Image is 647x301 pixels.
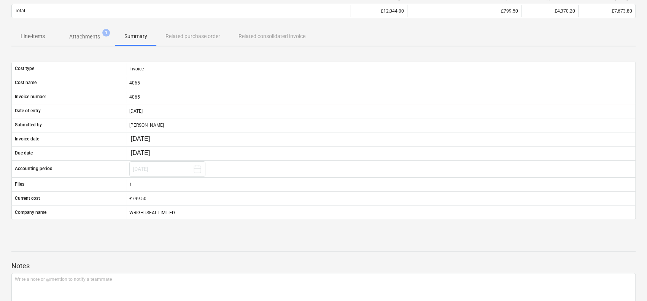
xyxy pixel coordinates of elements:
div: [DATE] [126,105,635,117]
p: Line-items [21,32,45,40]
div: WRIGHTSEAL LIMITED [126,207,635,219]
div: £799.50 [129,196,632,201]
p: Cost type [15,65,34,72]
p: Due date [15,150,33,156]
p: Files [15,181,24,188]
p: Attachments [69,33,100,41]
p: Company name [15,209,46,216]
div: 4065 [126,91,635,103]
input: Change [129,134,165,145]
div: 1 [126,178,635,191]
p: Accounting period [15,166,52,172]
span: £7,673.80 [612,8,632,14]
div: 4065 [126,77,635,89]
input: Change [129,148,165,159]
div: £799.50 [410,8,518,14]
span: 1 [102,29,110,37]
p: Invoice date [15,136,39,142]
p: Notes [11,261,636,271]
p: Current cost [15,195,40,202]
p: Total [15,8,25,14]
div: Invoice [126,63,635,75]
div: £4,370.20 [521,5,578,17]
p: Invoice number [15,94,46,100]
div: [PERSON_NAME] [126,119,635,131]
p: Cost name [15,80,37,86]
p: Submitted by [15,122,42,128]
iframe: Chat Widget [609,264,647,301]
div: £12,044.00 [350,5,407,17]
p: Summary [124,32,147,40]
p: Date of entry [15,108,41,114]
button: [DATE] [129,161,205,177]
